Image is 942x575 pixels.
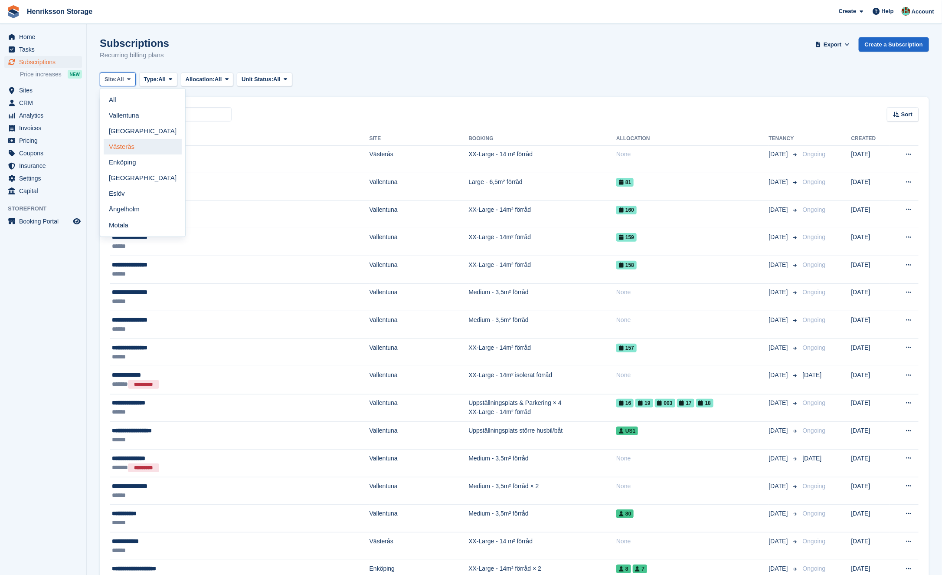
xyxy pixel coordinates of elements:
[104,139,182,154] a: Västerås
[370,366,469,394] td: Vallentuna
[655,399,675,407] span: 003
[104,92,182,108] a: All
[814,37,852,52] button: Export
[803,178,826,185] span: Ongoing
[4,43,82,56] a: menu
[468,200,616,228] td: XX-Large - 14m² förråd
[769,398,790,407] span: [DATE]
[4,122,82,134] a: menu
[19,43,71,56] span: Tasks
[23,4,96,19] a: Henriksson Storage
[616,150,769,159] div: None
[370,477,469,505] td: Vallentuna
[468,338,616,366] td: XX-Large - 14m² förråd
[237,72,292,87] button: Unit Status: All
[616,233,637,242] span: 159
[4,97,82,109] a: menu
[468,366,616,394] td: XX-Large - 14m² isolerat förråd
[803,483,826,490] span: Ongoing
[4,172,82,184] a: menu
[633,565,648,573] span: 7
[468,532,616,560] td: XX-Large - 14 m² förråd
[616,427,638,435] span: US1
[7,5,20,18] img: stora-icon-8386f47178a22dfd0bd8f6a31ec36ba5ce8667c1dd55bd0f319d3a0aa187defe.svg
[370,173,469,201] td: Vallentuna
[769,509,790,518] span: [DATE]
[19,122,71,134] span: Invoices
[616,344,637,352] span: 157
[117,75,124,84] span: All
[19,185,71,197] span: Capital
[769,288,790,297] span: [DATE]
[19,97,71,109] span: CRM
[769,205,790,214] span: [DATE]
[104,108,182,123] a: Vallentuna
[370,283,469,311] td: Vallentuna
[677,399,694,407] span: 17
[468,477,616,505] td: Medium - 3,5m² förråd × 2
[769,454,790,463] span: [DATE]
[370,200,469,228] td: Vallentuna
[139,72,177,87] button: Type: All
[851,256,890,284] td: [DATE]
[468,145,616,173] td: XX-Large - 14 m² förråd
[851,422,890,450] td: [DATE]
[20,69,82,79] a: Price increases NEW
[851,338,890,366] td: [DATE]
[370,422,469,450] td: Vallentuna
[370,228,469,256] td: Vallentuna
[912,7,934,16] span: Account
[370,338,469,366] td: Vallentuna
[370,311,469,339] td: Vallentuna
[68,70,82,79] div: NEW
[468,311,616,339] td: Medium - 3,5m² förråd
[468,173,616,201] td: Large - 6,5m² förråd
[616,315,769,325] div: None
[803,565,826,572] span: Ongoing
[803,261,826,268] span: Ongoing
[769,315,790,325] span: [DATE]
[851,145,890,173] td: [DATE]
[803,510,826,517] span: Ongoing
[902,7,910,16] img: Isak Martinelle
[19,56,71,68] span: Subscriptions
[616,399,634,407] span: 16
[110,132,370,146] th: Customer
[19,172,71,184] span: Settings
[616,454,769,463] div: None
[468,256,616,284] td: XX-Large - 14m² förråd
[72,216,82,227] a: Preview store
[105,75,117,84] span: Site:
[104,123,182,139] a: [GEOGRAPHIC_DATA]
[370,505,469,532] td: Vallentuna
[616,371,769,380] div: None
[616,206,637,214] span: 160
[769,150,790,159] span: [DATE]
[769,371,790,380] span: [DATE]
[616,509,634,518] span: 80
[769,426,790,435] span: [DATE]
[616,565,631,573] span: 8
[104,202,182,217] a: Ängelholm
[824,40,841,49] span: Export
[616,261,637,269] span: 158
[158,75,166,84] span: All
[370,449,469,477] td: Vallentuna
[144,75,159,84] span: Type:
[851,532,890,560] td: [DATE]
[468,394,616,422] td: Uppställningsplats & Parkering × 4 XX-Large - 14m² förråd
[370,532,469,560] td: Västerås
[851,477,890,505] td: [DATE]
[4,31,82,43] a: menu
[696,399,713,407] span: 18
[242,75,273,84] span: Unit Status:
[769,482,790,491] span: [DATE]
[769,260,790,269] span: [DATE]
[851,311,890,339] td: [DATE]
[19,135,71,147] span: Pricing
[19,84,71,96] span: Sites
[19,160,71,172] span: Insurance
[468,132,616,146] th: Booking
[181,72,234,87] button: Allocation: All
[468,422,616,450] td: Uppställningsplats större husbil/båt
